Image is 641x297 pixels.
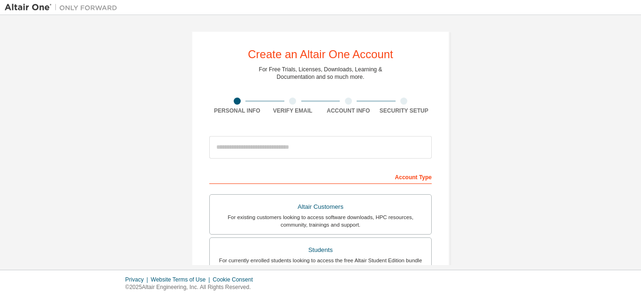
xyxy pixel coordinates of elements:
div: For Free Trials, Licenses, Downloads, Learning & Documentation and so much more. [259,66,382,81]
img: Altair One [5,3,122,12]
div: Website Terms of Use [151,276,213,283]
div: For existing customers looking to access software downloads, HPC resources, community, trainings ... [215,213,426,228]
div: Account Info [320,107,376,114]
p: © 2025 Altair Engineering, Inc. All Rights Reserved. [125,283,259,291]
div: Personal Info [209,107,265,114]
div: Security Setup [376,107,432,114]
div: Verify Email [265,107,321,114]
div: Cookie Consent [213,276,258,283]
div: Create an Altair One Account [248,49,393,60]
div: For currently enrolled students looking to access the free Altair Student Edition bundle and all ... [215,257,426,272]
div: Privacy [125,276,151,283]
div: Students [215,244,426,257]
div: Altair Customers [215,200,426,213]
div: Account Type [209,169,432,184]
